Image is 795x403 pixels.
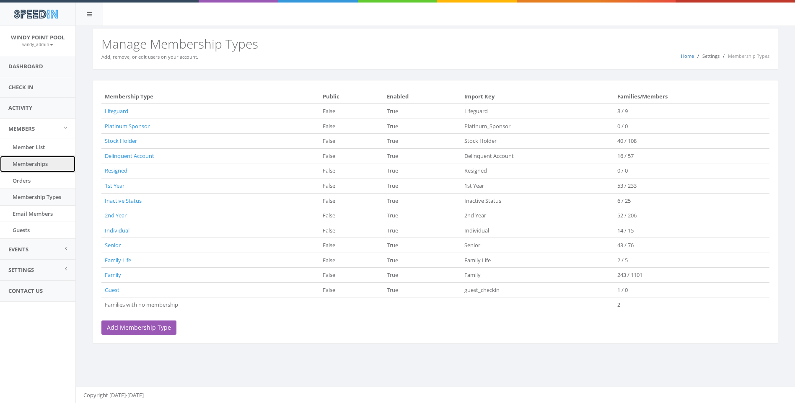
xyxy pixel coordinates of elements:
[461,89,614,104] th: Import Key
[8,245,28,253] span: Events
[105,182,124,189] a: 1st Year
[319,208,383,223] td: False
[461,238,614,253] td: Senior
[614,163,769,178] td: 0 / 0
[383,223,461,238] td: True
[383,119,461,134] td: True
[614,104,769,119] td: 8 / 9
[319,178,383,193] td: False
[383,268,461,283] td: True
[101,54,198,60] small: Add, remove, or edit users on your account.
[461,253,614,268] td: Family Life
[383,104,461,119] td: True
[105,167,127,174] a: Resigned
[105,227,129,234] a: Individual
[614,89,769,104] th: Families/Members
[695,53,720,59] li: Settings
[8,287,43,294] span: Contact Us
[461,104,614,119] td: Lifeguard
[383,89,461,104] th: Enabled
[461,163,614,178] td: Resigned
[319,223,383,238] td: False
[105,137,137,145] a: Stock Holder
[614,223,769,238] td: 14 / 15
[105,256,131,264] a: Family Life
[614,253,769,268] td: 2 / 5
[681,53,694,59] a: Home
[614,193,769,208] td: 6 / 25
[319,104,383,119] td: False
[614,148,769,163] td: 16 / 57
[13,210,53,217] span: Email Members
[101,297,319,312] td: Families with no membership
[319,163,383,178] td: False
[105,197,142,204] a: Inactive Status
[614,238,769,253] td: 43 / 76
[461,193,614,208] td: Inactive Status
[461,282,614,297] td: guest_checkin
[105,107,128,115] a: Lifeguard
[8,266,34,274] span: Settings
[461,119,614,134] td: Platinum_Sponsor
[614,178,769,193] td: 53 / 233
[105,241,121,249] a: Senior
[614,282,769,297] td: 1 / 0
[383,148,461,163] td: True
[461,223,614,238] td: Individual
[10,6,62,22] img: speedin_logo.png
[319,134,383,149] td: False
[105,271,121,279] a: Family
[383,282,461,297] td: True
[721,53,769,59] li: Membership Types
[383,238,461,253] td: True
[101,320,176,335] a: Add Membership Type
[383,134,461,149] td: True
[461,134,614,149] td: Stock Holder
[319,89,383,104] th: Public
[101,37,769,51] h2: Manage Membership Types
[105,122,150,130] a: Platinum Sponsor
[319,253,383,268] td: False
[461,268,614,283] td: Family
[319,193,383,208] td: False
[614,119,769,134] td: 0 / 0
[319,238,383,253] td: False
[105,212,127,219] a: 2nd Year
[614,208,769,223] td: 52 / 206
[319,119,383,134] td: False
[614,297,769,312] td: 2
[461,148,614,163] td: Delinquent Account
[101,89,319,104] th: Membership Type
[383,253,461,268] td: True
[614,134,769,149] td: 40 / 108
[105,286,119,294] a: Guest
[383,178,461,193] td: True
[383,163,461,178] td: True
[383,193,461,208] td: True
[319,148,383,163] td: False
[614,268,769,283] td: 243 / 1101
[319,268,383,283] td: False
[105,152,154,160] a: Delinquent Account
[383,208,461,223] td: True
[22,41,53,47] small: windy_admin
[319,282,383,297] td: False
[8,125,35,132] span: Members
[461,178,614,193] td: 1st Year
[11,34,65,41] span: Windy Point Pool
[461,208,614,223] td: 2nd Year
[22,40,53,48] a: windy_admin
